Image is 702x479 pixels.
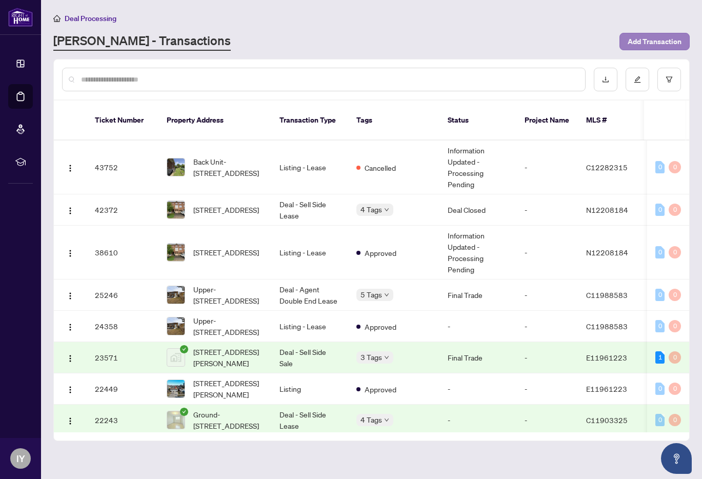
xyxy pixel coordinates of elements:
th: Transaction Type [271,101,348,141]
span: down [384,292,389,297]
td: Information Updated - Processing Pending [439,226,516,280]
td: Deal Closed [439,194,516,226]
span: E11961223 [586,353,627,362]
button: Logo [62,412,78,428]
span: 5 Tags [360,289,382,301]
div: 0 [669,289,681,301]
img: thumbnail-img [167,349,185,366]
span: IY [16,451,25,466]
button: Logo [62,287,78,303]
span: Approved [365,321,396,332]
th: MLS # [578,101,639,141]
td: - [516,280,578,311]
button: Logo [62,381,78,397]
div: 0 [669,204,681,216]
img: Logo [66,386,74,394]
td: Listing - Lease [271,226,348,280]
td: Deal - Agent Double End Lease [271,280,348,311]
span: 4 Tags [360,204,382,215]
span: C11988583 [586,322,628,331]
div: 0 [669,320,681,332]
th: Ticket Number [87,101,158,141]
td: 23571 [87,342,158,373]
td: - [516,311,578,342]
span: 4 Tags [360,414,382,426]
img: Logo [66,323,74,331]
td: Listing [271,373,348,405]
span: check-circle [180,408,188,416]
button: edit [626,68,649,91]
td: Listing - Lease [271,141,348,194]
button: Logo [62,202,78,218]
td: 38610 [87,226,158,280]
a: [PERSON_NAME] - Transactions [53,32,231,51]
td: - [439,373,516,405]
span: filter [666,76,673,83]
td: 24358 [87,311,158,342]
span: [STREET_ADDRESS][PERSON_NAME] [193,377,263,400]
td: 22243 [87,405,158,436]
button: filter [657,68,681,91]
span: Upper-[STREET_ADDRESS] [193,315,263,337]
img: thumbnail-img [167,201,185,218]
div: 0 [655,289,665,301]
td: - [516,226,578,280]
span: 3 Tags [360,351,382,363]
button: Logo [62,159,78,175]
span: down [384,207,389,212]
span: [STREET_ADDRESS][PERSON_NAME] [193,346,263,369]
td: Information Updated - Processing Pending [439,141,516,194]
span: [STREET_ADDRESS] [193,247,259,258]
span: [STREET_ADDRESS] [193,204,259,215]
td: - [516,141,578,194]
img: thumbnail-img [167,244,185,261]
td: Deal - Sell Side Sale [271,342,348,373]
th: Tags [348,101,439,141]
td: Deal - Sell Side Lease [271,405,348,436]
div: 0 [655,246,665,258]
td: - [439,405,516,436]
div: 0 [669,414,681,426]
td: Final Trade [439,342,516,373]
img: Logo [66,354,74,363]
td: - [516,342,578,373]
td: 25246 [87,280,158,311]
th: Project Name [516,101,578,141]
img: Logo [66,292,74,300]
span: Upper-[STREET_ADDRESS] [193,284,263,306]
span: Approved [365,384,396,395]
span: N12208184 [586,205,628,214]
img: Logo [66,164,74,172]
td: 43752 [87,141,158,194]
div: 0 [655,204,665,216]
td: Final Trade [439,280,516,311]
span: down [384,355,389,360]
span: home [53,15,61,22]
span: check-circle [180,345,188,353]
td: 22449 [87,373,158,405]
span: edit [634,76,641,83]
div: 0 [655,383,665,395]
span: down [384,417,389,423]
div: 0 [669,383,681,395]
button: Add Transaction [619,33,690,50]
div: 0 [655,320,665,332]
span: Back Unit-[STREET_ADDRESS] [193,156,263,178]
button: Logo [62,244,78,261]
img: thumbnail-img [167,317,185,335]
td: Deal - Sell Side Lease [271,194,348,226]
img: thumbnail-img [167,411,185,429]
img: thumbnail-img [167,158,185,176]
button: Open asap [661,443,692,474]
img: Logo [66,417,74,425]
span: Add Transaction [628,33,681,50]
td: Listing - Lease [271,311,348,342]
td: 42372 [87,194,158,226]
span: Deal Processing [65,14,116,23]
span: N12208184 [586,248,628,257]
div: 0 [655,161,665,173]
td: - [516,373,578,405]
img: Logo [66,207,74,215]
img: logo [8,8,33,27]
span: Approved [365,247,396,258]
